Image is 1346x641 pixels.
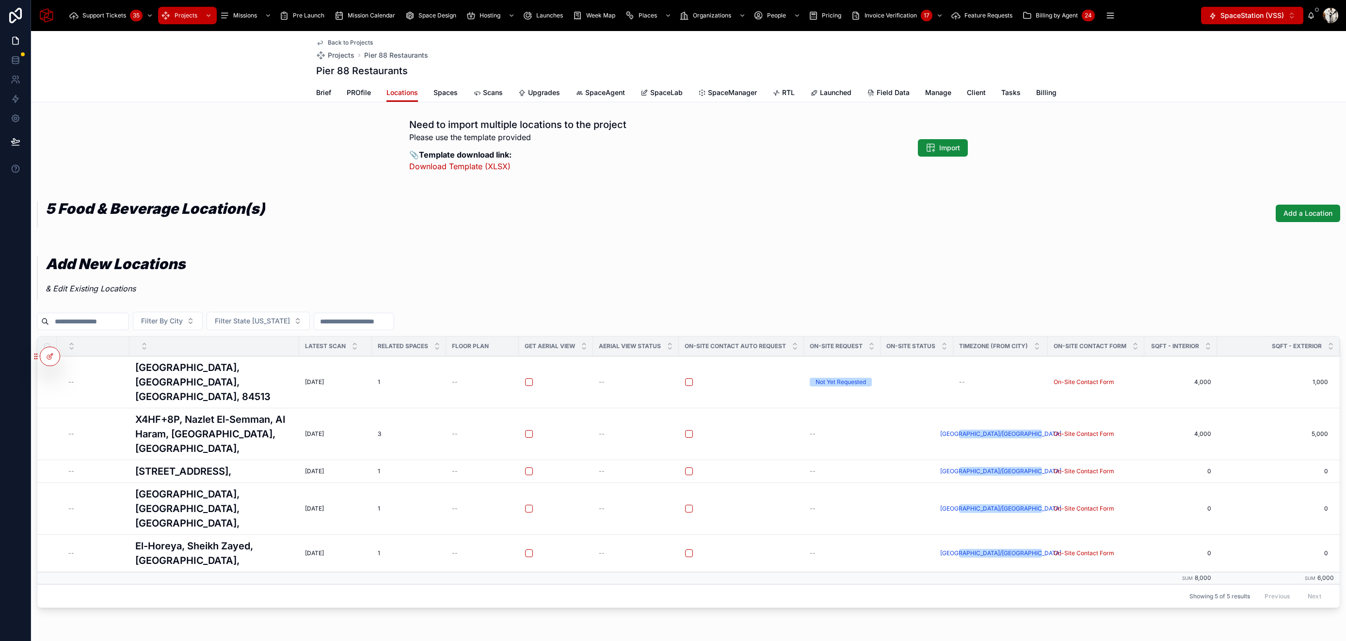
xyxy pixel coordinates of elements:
span: SpaceManager [708,88,757,97]
h1: Add New Locations [46,256,186,271]
span: -- [810,467,816,475]
a: -- [599,549,673,557]
a: [DATE] [305,505,366,513]
span: Invoice Verification [865,12,917,19]
span: 3 [378,430,381,438]
span: 0 [1217,505,1328,513]
button: Add a Location [1276,205,1340,222]
a: 0 [1150,467,1211,475]
span: 6,000 [1317,574,1334,581]
span: Organizations [693,12,731,19]
a: -- [599,430,673,438]
a: Hosting [463,7,520,24]
a: [DATE] [305,430,366,438]
a: [DATE] [305,549,366,557]
span: Client [967,88,986,97]
a: 0 [1217,467,1328,475]
a: 1,000 [1217,378,1328,386]
span: 8,000 [1195,574,1211,581]
a: Pre Launch [276,7,331,24]
a: -- [68,505,124,513]
button: Select Button [133,312,203,330]
a: Projects [316,50,354,60]
span: Field Data [877,88,910,97]
span: Get Aerial View [525,342,575,350]
a: On-Site Contact Form [1054,549,1114,557]
a: Client [967,84,986,103]
span: 1 [378,505,380,513]
span: [DATE] [305,430,324,438]
a: [GEOGRAPHIC_DATA]/[GEOGRAPHIC_DATA] [959,430,1042,438]
span: TimeZone (from City) [959,342,1028,350]
span: On-Site Contact Auto Request [685,342,786,350]
div: scrollable content [62,5,1201,26]
a: 4,000 [1150,430,1211,438]
a: On-Site Contact Form [1054,378,1138,386]
span: Billing by Agent [1036,12,1078,19]
a: 3 [378,430,440,438]
a: 1 [378,467,440,475]
a: Feature Requests [948,7,1019,24]
a: Invoice Verification17 [848,7,948,24]
span: Projects [175,12,197,19]
a: Missions [217,7,276,24]
a: SpaceLab [641,84,683,103]
div: [GEOGRAPHIC_DATA]/[GEOGRAPHIC_DATA] [940,549,1061,558]
img: App logo [39,8,54,23]
a: 1 [378,378,440,386]
span: -- [810,505,816,513]
a: 0 [1150,505,1211,513]
a: Download Template (XLSX) [409,161,511,171]
span: -- [452,549,458,557]
a: Billing [1036,84,1057,103]
span: Space Design [418,12,456,19]
a: 4,000 [1150,378,1211,386]
span: 1 [378,467,380,475]
span: -- [452,430,458,438]
a: On-Site Contact Form [1054,467,1114,475]
span: -- [599,505,605,513]
a: -- [68,549,124,557]
a: Space Design [402,7,463,24]
span: Projects [328,50,354,60]
a: [GEOGRAPHIC_DATA], [GEOGRAPHIC_DATA], [GEOGRAPHIC_DATA], 84513 [135,360,293,404]
a: [STREET_ADDRESS], [135,464,293,479]
a: Manage [925,84,951,103]
strong: Template download link: [419,150,512,160]
span: 1 [378,378,380,386]
span: -- [68,467,74,475]
h3: [STREET_ADDRESS], [135,464,231,479]
div: Not Yet Requested [816,378,866,386]
a: SpaceManager [698,84,757,103]
span: Showing 5 of 5 results [1189,593,1250,600]
span: [DATE] [305,378,324,386]
span: -- [599,467,605,475]
span: Back to Projects [328,39,373,47]
p: Please use the template provided [409,131,626,143]
span: -- [599,430,605,438]
a: On-Site Contact Form [1054,467,1138,475]
a: -- [452,467,513,475]
span: Filter By City [141,316,183,326]
span: Mission Calendar [348,12,395,19]
a: On-Site Contact Form [1054,549,1138,557]
a: Back to Projects [316,39,373,47]
a: -- [810,467,875,475]
a: -- [452,378,513,386]
span: -- [810,549,816,557]
span: SpaceAgent [585,88,625,97]
span: Floor Plan [452,342,489,350]
a: [DATE] [305,467,366,475]
span: 0 [1150,549,1211,557]
small: Sum [1305,576,1315,581]
a: [GEOGRAPHIC_DATA]/[GEOGRAPHIC_DATA] [959,467,1042,476]
a: Pier 88 Restaurants [364,50,428,60]
h3: [GEOGRAPHIC_DATA], [GEOGRAPHIC_DATA], [GEOGRAPHIC_DATA], [135,487,293,530]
